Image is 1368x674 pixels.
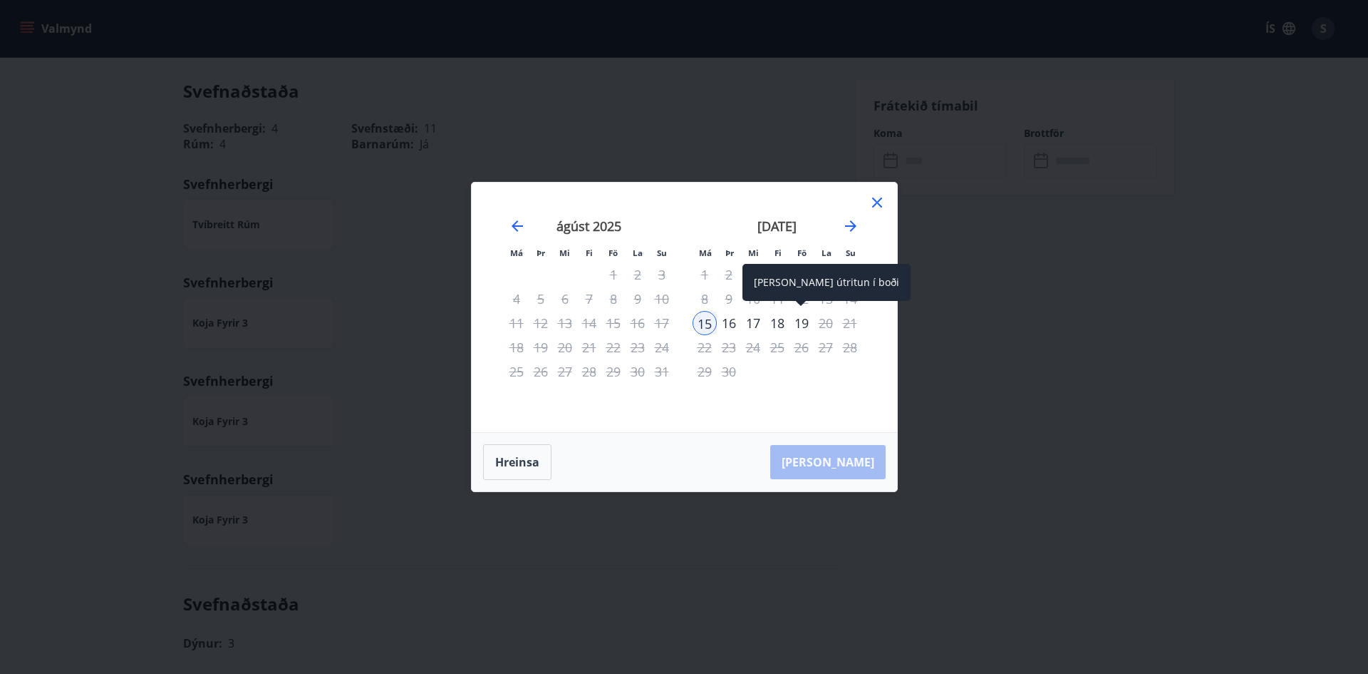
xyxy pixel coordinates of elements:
small: Má [510,247,523,258]
td: Choose fimmtudagur, 18. september 2025 as your check-out date. It’s available. [765,311,789,335]
td: Not available. þriðjudagur, 30. september 2025 [717,359,741,384]
td: Not available. þriðjudagur, 2. september 2025 [717,262,741,287]
td: Not available. laugardagur, 16. ágúst 2025 [626,311,650,335]
div: Move backward to switch to the previous month. [509,218,526,235]
td: Not available. sunnudagur, 7. september 2025 [838,262,862,287]
small: La [822,247,831,258]
small: Fö [797,247,807,258]
small: Má [699,247,712,258]
td: Not available. þriðjudagur, 12. ágúst 2025 [529,311,553,335]
td: Not available. laugardagur, 6. september 2025 [814,262,838,287]
div: Calendar [489,200,880,415]
td: Choose föstudagur, 19. september 2025 as your check-out date. It’s available. [789,311,814,335]
td: Not available. föstudagur, 22. ágúst 2025 [601,335,626,359]
td: Not available. mánudagur, 25. ágúst 2025 [504,359,529,384]
small: Mi [559,247,570,258]
td: Not available. föstudagur, 29. ágúst 2025 [601,359,626,384]
td: Not available. sunnudagur, 17. ágúst 2025 [650,311,674,335]
td: Not available. miðvikudagur, 20. ágúst 2025 [553,335,577,359]
small: Fi [586,247,593,258]
button: Hreinsa [483,444,551,480]
div: Move forward to switch to the next month. [842,218,859,235]
td: Not available. sunnudagur, 21. september 2025 [838,311,862,335]
div: 15 [693,311,717,335]
td: Not available. laugardagur, 2. ágúst 2025 [626,262,650,287]
td: Not available. þriðjudagur, 23. september 2025 [717,335,741,359]
td: Not available. laugardagur, 27. september 2025 [814,335,838,359]
td: Not available. mánudagur, 22. september 2025 [693,335,717,359]
small: Su [657,247,667,258]
td: Not available. sunnudagur, 24. ágúst 2025 [650,335,674,359]
strong: [DATE] [757,218,797,235]
td: Not available. laugardagur, 20. september 2025 [814,311,838,335]
td: Not available. mánudagur, 1. september 2025 [693,262,717,287]
td: Not available. miðvikudagur, 10. september 2025 [741,287,765,311]
div: Aðeins útritun í boði [789,311,814,335]
td: Not available. mánudagur, 11. ágúst 2025 [504,311,529,335]
td: Not available. laugardagur, 9. ágúst 2025 [626,287,650,311]
div: Aðeins útritun í boði [741,335,765,359]
td: Not available. fimmtudagur, 4. september 2025 [765,262,789,287]
td: Not available. föstudagur, 15. ágúst 2025 [601,311,626,335]
div: 17 [741,311,765,335]
td: Not available. sunnudagur, 3. ágúst 2025 [650,262,674,287]
small: Mi [748,247,759,258]
td: Not available. miðvikudagur, 3. september 2025 [741,262,765,287]
strong: ágúst 2025 [556,218,621,235]
td: Not available. föstudagur, 26. september 2025 [789,335,814,359]
td: Selected as start date. mánudagur, 15. september 2025 [693,311,717,335]
td: Not available. föstudagur, 1. ágúst 2025 [601,262,626,287]
small: Þr [537,247,545,258]
small: La [633,247,643,258]
small: Fö [608,247,618,258]
td: Not available. miðvikudagur, 27. ágúst 2025 [553,359,577,384]
td: Not available. fimmtudagur, 25. september 2025 [765,335,789,359]
td: Not available. sunnudagur, 31. ágúst 2025 [650,359,674,384]
td: Not available. fimmtudagur, 7. ágúst 2025 [577,287,601,311]
td: Not available. miðvikudagur, 13. ágúst 2025 [553,311,577,335]
td: Not available. þriðjudagur, 5. ágúst 2025 [529,287,553,311]
td: Not available. þriðjudagur, 19. ágúst 2025 [529,335,553,359]
td: Choose miðvikudagur, 17. september 2025 as your check-out date. It’s available. [741,311,765,335]
div: 18 [765,311,789,335]
td: Not available. fimmtudagur, 21. ágúst 2025 [577,335,601,359]
div: 16 [717,311,741,335]
td: Not available. mánudagur, 8. september 2025 [693,287,717,311]
td: Not available. þriðjudagur, 9. september 2025 [717,287,741,311]
td: Not available. mánudagur, 18. ágúst 2025 [504,335,529,359]
td: Not available. mánudagur, 29. september 2025 [693,359,717,384]
td: Not available. miðvikudagur, 6. ágúst 2025 [553,287,577,311]
td: Not available. laugardagur, 23. ágúst 2025 [626,335,650,359]
td: Not available. sunnudagur, 28. september 2025 [838,335,862,359]
td: Not available. mánudagur, 4. ágúst 2025 [504,287,529,311]
td: Not available. föstudagur, 5. september 2025 [789,262,814,287]
td: Not available. fimmtudagur, 28. ágúst 2025 [577,359,601,384]
small: Su [846,247,856,258]
td: Choose þriðjudagur, 16. september 2025 as your check-out date. It’s available. [717,311,741,335]
td: Not available. miðvikudagur, 24. september 2025 [741,335,765,359]
td: Not available. þriðjudagur, 26. ágúst 2025 [529,359,553,384]
td: Not available. laugardagur, 30. ágúst 2025 [626,359,650,384]
small: Fi [774,247,782,258]
div: [PERSON_NAME] útritun í boði [742,264,911,301]
small: Þr [725,247,734,258]
td: Not available. föstudagur, 8. ágúst 2025 [601,287,626,311]
td: Not available. fimmtudagur, 14. ágúst 2025 [577,311,601,335]
td: Not available. sunnudagur, 10. ágúst 2025 [650,287,674,311]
